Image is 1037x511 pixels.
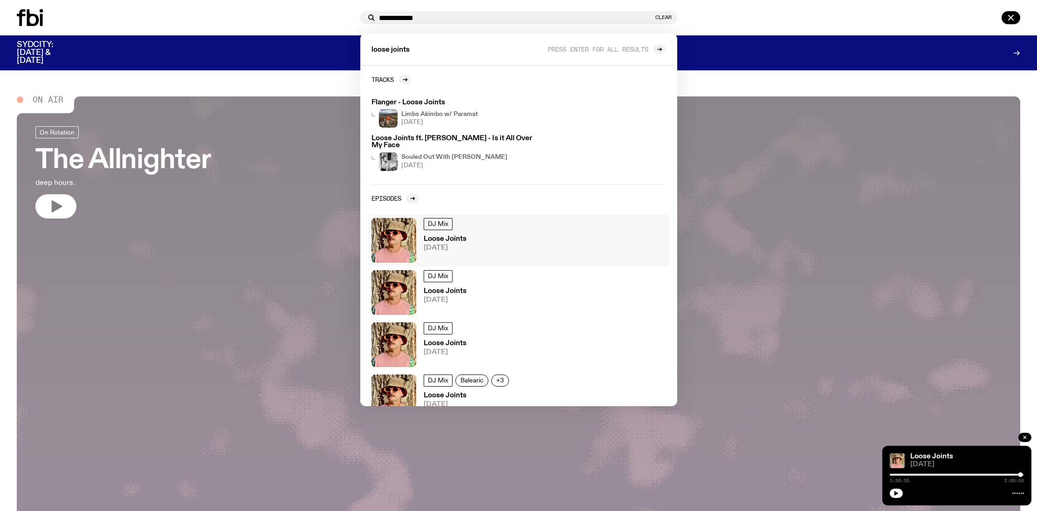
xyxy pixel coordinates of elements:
[371,47,410,54] span: loose joints
[368,131,547,174] a: Loose Joints ft. [PERSON_NAME] - Is it All Over My Faceblack and white photo of izzy djing. there...
[890,478,909,483] span: 1:56:55
[424,392,512,399] h3: Loose Joints
[1004,478,1024,483] span: 2:00:00
[371,218,416,263] img: Tyson stands in front of a paperbark tree wearing orange sunglasses, a suede bucket hat and a pin...
[548,46,648,53] span: Press enter for all results
[368,95,547,131] a: Flanger - Loose JointsLimbs Akimbo w/ Paramat[DATE]
[424,340,467,347] h3: Loose Joints
[424,236,467,243] h3: Loose Joints
[401,111,478,117] h4: Limbs Akimbo w/ Paramat
[368,319,670,371] a: Tyson stands in front of a paperbark tree wearing orange sunglasses, a suede bucket hat and a pin...
[890,453,905,468] img: Tyson stands in front of a paperbark tree wearing orange sunglasses, a suede bucket hat and a pin...
[910,461,1024,468] span: [DATE]
[401,154,508,160] h4: Souled Out With [PERSON_NAME]
[17,41,76,65] h3: SYDCITY: [DATE] & [DATE]
[368,371,670,423] a: Tyson stands in front of a paperbark tree wearing orange sunglasses, a suede bucket hat and a pin...
[424,349,467,356] span: [DATE]
[371,75,412,84] a: Tracks
[401,163,508,169] span: [DATE]
[655,15,672,20] button: Clear
[424,288,467,295] h3: Loose Joints
[379,152,398,171] img: black and white photo of izzy djing. there is a desk in front of her with DJ decks, bottles of dr...
[424,297,467,304] span: [DATE]
[368,214,670,266] a: Tyson stands in front of a paperbark tree wearing orange sunglasses, a suede bucket hat and a pin...
[371,99,543,106] h3: Flanger - Loose Joints
[401,119,478,125] span: [DATE]
[424,401,512,408] span: [DATE]
[371,375,416,419] img: Tyson stands in front of a paperbark tree wearing orange sunglasses, a suede bucket hat and a pin...
[371,322,416,367] img: Tyson stands in front of a paperbark tree wearing orange sunglasses, a suede bucket hat and a pin...
[548,45,666,54] a: Press enter for all results
[371,270,416,315] img: Tyson stands in front of a paperbark tree wearing orange sunglasses, a suede bucket hat and a pin...
[371,135,543,149] h3: Loose Joints ft. [PERSON_NAME] - Is it All Over My Face
[424,245,467,252] span: [DATE]
[371,195,401,202] h2: Episodes
[910,453,953,460] a: Loose Joints
[371,76,394,83] h2: Tracks
[371,194,419,203] a: Episodes
[368,266,670,319] a: Tyson stands in front of a paperbark tree wearing orange sunglasses, a suede bucket hat and a pin...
